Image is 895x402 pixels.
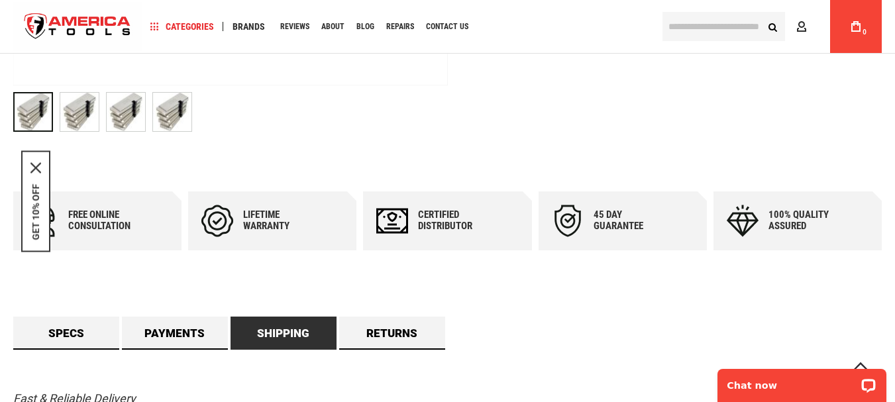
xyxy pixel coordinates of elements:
[356,23,374,30] span: Blog
[594,209,673,232] div: 45 day Guarantee
[231,317,337,350] a: Shipping
[30,162,41,173] button: Close
[380,18,420,36] a: Repairs
[60,85,106,138] div: RIDGID 50090 DIES, 500B 20MM X 2.5 ISO HS
[13,85,60,138] div: RIDGID 50090 DIES, 500B 20MM X 2.5 ISO HS
[274,18,315,36] a: Reviews
[68,209,148,232] div: Free online consultation
[760,14,785,39] button: Search
[315,18,350,36] a: About
[122,317,228,350] a: Payments
[13,2,142,52] img: America Tools
[321,23,344,30] span: About
[13,2,142,52] a: store logo
[243,209,323,232] div: Lifetime warranty
[420,18,474,36] a: Contact Us
[768,209,848,232] div: 100% quality assured
[13,317,119,350] a: Specs
[150,22,214,31] span: Categories
[386,23,414,30] span: Repairs
[106,85,152,138] div: RIDGID 50090 DIES, 500B 20MM X 2.5 ISO HS
[60,93,99,131] img: RIDGID 50090 DIES, 500B 20MM X 2.5 ISO HS
[227,18,271,36] a: Brands
[426,23,468,30] span: Contact Us
[418,209,498,232] div: Certified Distributor
[107,93,145,131] img: RIDGID 50090 DIES, 500B 20MM X 2.5 ISO HS
[152,85,192,138] div: RIDGID 50090 DIES, 500B 20MM X 2.5 ISO HS
[30,183,41,240] button: GET 10% OFF
[280,23,309,30] span: Reviews
[863,28,867,36] span: 0
[233,22,265,31] span: Brands
[153,93,191,131] img: RIDGID 50090 DIES, 500B 20MM X 2.5 ISO HS
[30,162,41,173] svg: close icon
[350,18,380,36] a: Blog
[339,317,445,350] a: Returns
[144,18,220,36] a: Categories
[709,360,895,402] iframe: LiveChat chat widget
